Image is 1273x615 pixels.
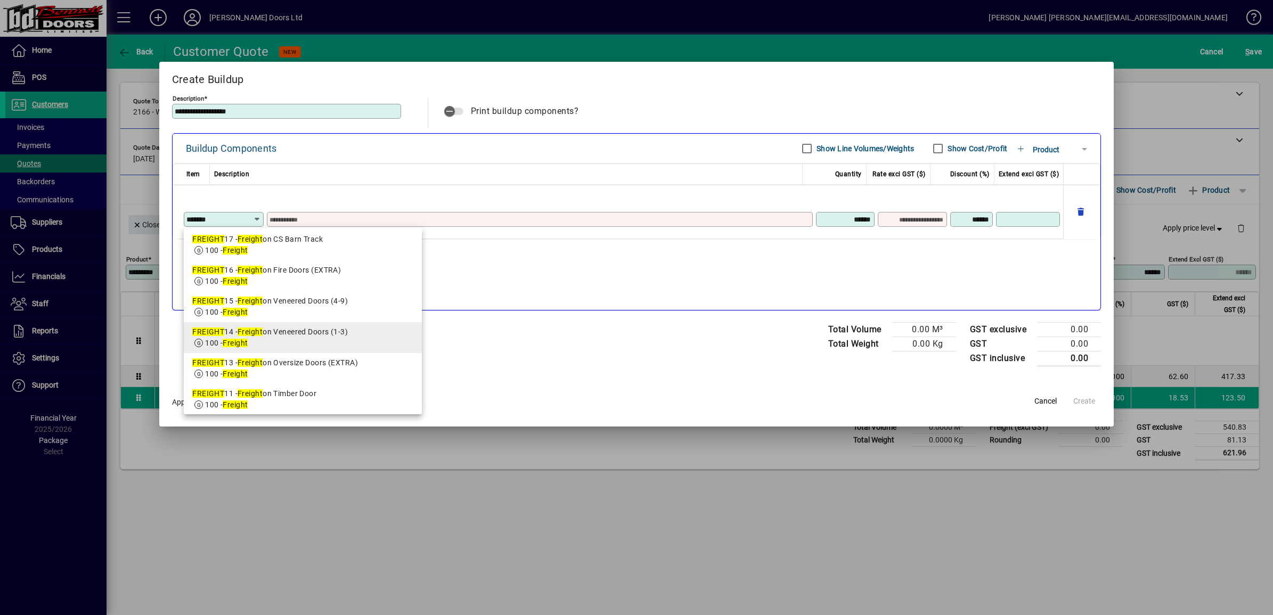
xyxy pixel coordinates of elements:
[192,326,413,338] div: 14 - on Veneered Doors (1-3)
[192,297,224,305] em: FREIGHT
[823,337,892,351] td: Total Weight
[159,62,1114,93] h2: Create Buildup
[192,235,224,243] em: FREIGHT
[238,327,263,336] em: Freight
[214,168,250,181] span: Description
[172,398,191,406] span: Apply
[1029,391,1063,411] button: Cancel
[184,260,422,291] mat-option: FREIGHT16 - Freight on Fire Doors (EXTRA)
[223,400,248,409] em: Freight
[186,140,277,157] div: Buildup Components
[205,308,248,316] span: 100 -
[223,339,248,347] em: Freight
[965,337,1038,351] td: GST
[173,94,204,102] mat-label: Description
[471,106,579,116] span: Print buildup components?
[872,168,926,181] span: Rate excl GST ($)
[892,322,956,337] td: 0.00 M³
[945,143,1007,154] label: Show Cost/Profit
[192,234,413,245] div: 17 - on CS Barn Track
[223,277,248,285] em: Freight
[184,353,422,384] mat-option: FREIGHT13 - Freight on Oversize Doors (EXTRA)
[205,370,248,378] span: 100 -
[184,322,422,353] mat-option: FREIGHT14 - Freight on Veneered Doors (1-3)
[186,168,200,181] span: Item
[950,168,990,181] span: Discount (%)
[238,358,263,367] em: Freight
[1037,337,1101,351] td: 0.00
[184,384,422,415] mat-option: FREIGHT11 - Freight on Timber Door
[223,246,248,255] em: Freight
[892,337,956,351] td: 0.00 Kg
[223,370,248,378] em: Freight
[205,277,248,285] span: 100 -
[205,246,248,255] span: 100 -
[1034,396,1057,407] span: Cancel
[1067,391,1101,411] button: Create
[184,229,422,260] mat-option: FREIGHT17 - Freight on CS Barn Track
[192,327,224,336] em: FREIGHT
[814,143,914,154] label: Show Line Volumes/Weights
[1037,351,1101,366] td: 0.00
[238,235,263,243] em: Freight
[835,168,862,181] span: Quantity
[192,358,224,367] em: FREIGHT
[205,339,248,347] span: 100 -
[238,389,263,398] em: Freight
[965,351,1038,366] td: GST inclusive
[192,296,413,307] div: 15 - on Veneered Doors (4-9)
[1037,322,1101,337] td: 0.00
[192,388,413,399] div: 11 - on Timber Door
[205,400,248,409] span: 100 -
[192,389,224,398] em: FREIGHT
[999,168,1059,181] span: Extend excl GST ($)
[823,322,892,337] td: Total Volume
[238,266,263,274] em: Freight
[192,265,413,276] div: 16 - on Fire Doors (EXTRA)
[965,322,1038,337] td: GST exclusive
[223,308,248,316] em: Freight
[192,357,413,368] div: 13 - on Oversize Doors (EXTRA)
[192,266,224,274] em: FREIGHT
[238,297,263,305] em: Freight
[1073,396,1095,407] span: Create
[184,291,422,322] mat-option: FREIGHT15 - Freight on Veneered Doors (4-9)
